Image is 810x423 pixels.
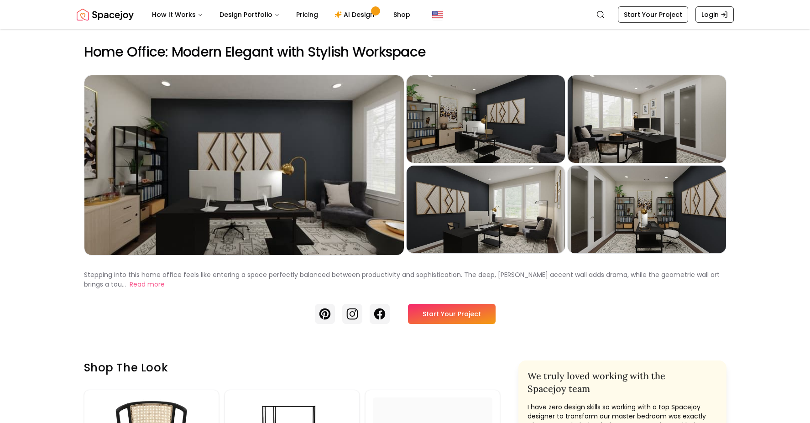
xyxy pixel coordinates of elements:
[695,6,734,23] a: Login
[84,270,720,289] p: Stepping into this home office feels like entering a space perfectly balanced between productivit...
[130,280,165,289] button: Read more
[212,5,287,24] button: Design Portfolio
[432,9,443,20] img: United States
[77,5,134,24] a: Spacejoy
[145,5,210,24] button: How It Works
[145,5,418,24] nav: Main
[84,44,726,60] h2: Home Office: Modern Elegant with Stylish Workspace
[408,304,496,324] a: Start Your Project
[84,360,500,375] h3: Shop the look
[528,370,717,395] h2: We truly loved working with the Spacejoy team
[289,5,325,24] a: Pricing
[618,6,688,23] a: Start Your Project
[327,5,384,24] a: AI Design
[77,5,134,24] img: Spacejoy Logo
[386,5,418,24] a: Shop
